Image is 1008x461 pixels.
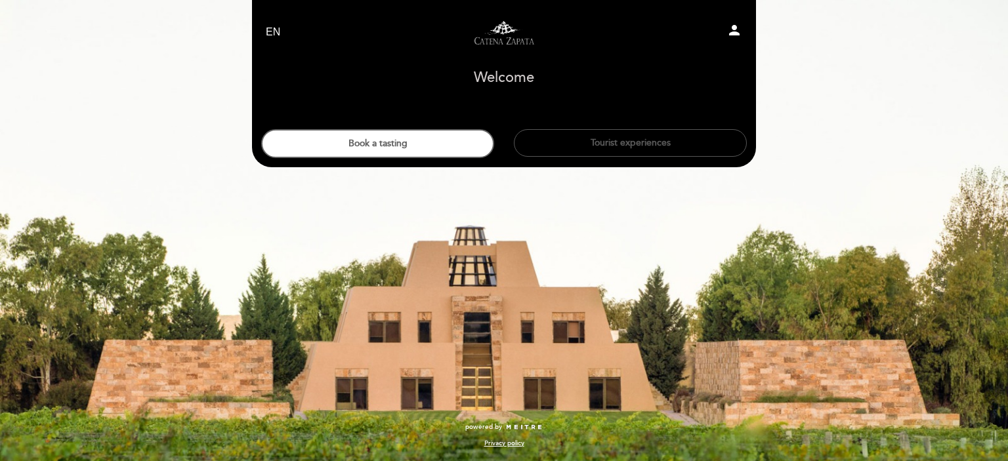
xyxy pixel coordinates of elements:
[474,70,534,86] h1: Welcome
[261,129,494,158] button: Book a tasting
[422,14,586,50] a: Visitas y degustaciones en La Pirámide
[514,129,747,157] button: Tourist experiences
[726,22,742,38] i: person
[465,422,543,431] a: powered by
[505,424,543,431] img: MEITRE
[484,439,524,448] a: Privacy policy
[465,422,502,431] span: powered by
[726,22,742,43] button: person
